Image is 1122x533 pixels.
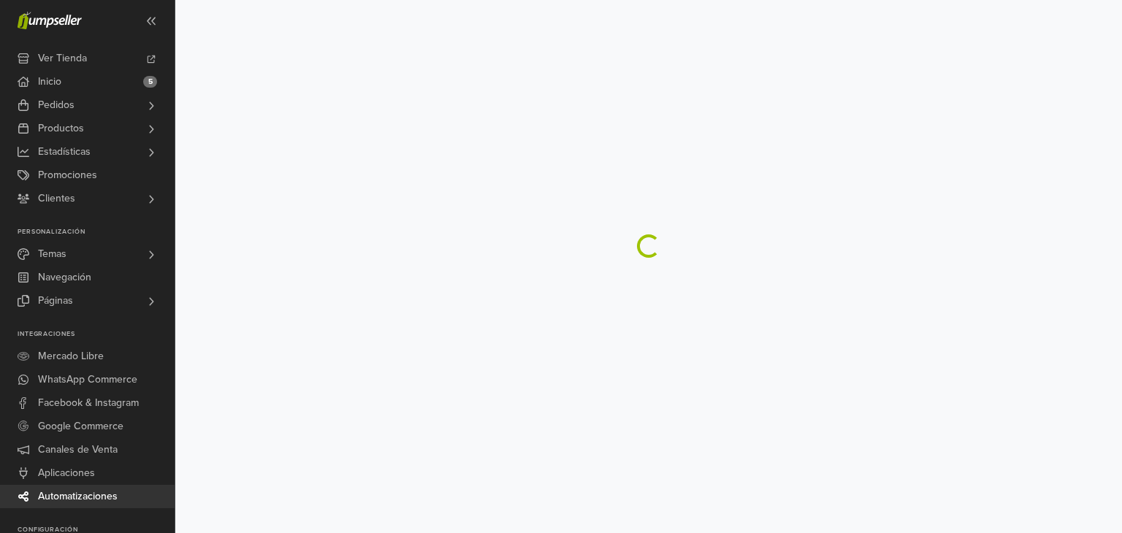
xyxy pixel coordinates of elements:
[38,415,123,438] span: Google Commerce
[38,140,91,164] span: Estadísticas
[143,76,157,88] span: 5
[38,117,84,140] span: Productos
[38,187,75,210] span: Clientes
[38,266,91,289] span: Navegación
[38,164,97,187] span: Promociones
[38,345,104,368] span: Mercado Libre
[38,461,95,485] span: Aplicaciones
[38,289,73,312] span: Páginas
[38,47,87,70] span: Ver Tienda
[38,93,75,117] span: Pedidos
[38,485,118,508] span: Automatizaciones
[38,391,139,415] span: Facebook & Instagram
[18,330,175,339] p: Integraciones
[38,438,118,461] span: Canales de Venta
[38,70,61,93] span: Inicio
[38,242,66,266] span: Temas
[38,368,137,391] span: WhatsApp Commerce
[18,228,175,237] p: Personalización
